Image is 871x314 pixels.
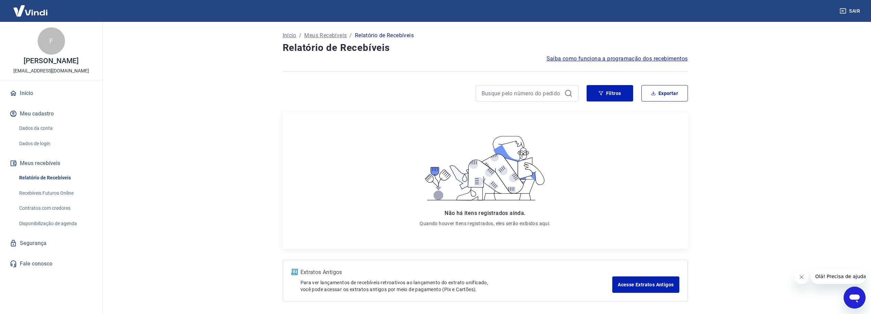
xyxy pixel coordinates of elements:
[283,31,296,40] a: Início
[16,137,94,151] a: Dados de login
[24,57,78,65] p: [PERSON_NAME]
[612,276,679,293] a: Acesse Extratos Antigos
[844,287,866,309] iframe: Botão para abrir a janela de mensagens
[16,121,94,135] a: Dados da conta
[283,41,688,55] h4: Relatório de Recebíveis
[8,0,53,21] img: Vindi
[300,279,613,293] p: Para ver lançamentos de recebíveis retroativos ao lançamento do extrato unificado, você pode aces...
[420,220,550,227] p: Quando houver itens registrados, eles serão exibidos aqui.
[291,269,298,275] img: ícone
[8,106,94,121] button: Meu cadastro
[8,86,94,101] a: Início
[641,85,688,101] button: Exportar
[38,27,65,55] div: F
[349,31,352,40] p: /
[587,85,633,101] button: Filtros
[547,55,688,63] a: Saiba como funciona a programação dos recebimentos
[16,186,94,200] a: Recebíveis Futuros Online
[8,236,94,251] a: Segurança
[838,5,863,17] button: Sair
[811,269,866,284] iframe: Mensagem da empresa
[355,31,414,40] p: Relatório de Recebíveis
[16,217,94,231] a: Disponibilização de agenda
[8,156,94,171] button: Meus recebíveis
[13,67,89,74] p: [EMAIL_ADDRESS][DOMAIN_NAME]
[304,31,347,40] a: Meus Recebíveis
[795,270,808,284] iframe: Fechar mensagem
[482,88,562,98] input: Busque pelo número do pedido
[299,31,302,40] p: /
[16,201,94,215] a: Contratos com credores
[16,171,94,185] a: Relatório de Recebíveis
[300,268,613,276] p: Extratos Antigos
[445,210,525,216] span: Não há itens registrados ainda.
[4,5,57,10] span: Olá! Precisa de ajuda?
[8,256,94,271] a: Fale conosco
